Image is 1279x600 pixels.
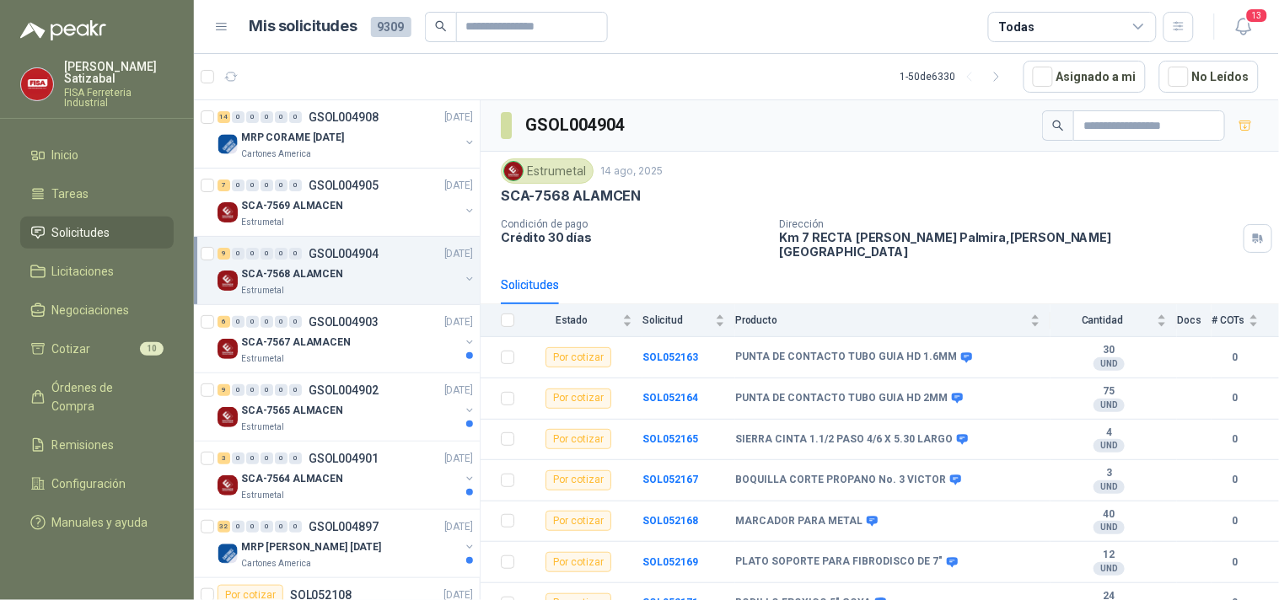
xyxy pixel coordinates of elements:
b: 0 [1212,554,1259,571]
span: 9309 [371,17,411,37]
span: Tareas [52,185,89,203]
div: 1 - 50 de 6330 [900,63,1010,90]
div: 0 [261,453,273,464]
p: Estrumetal [241,284,284,297]
a: 7 0 0 0 0 0 GSOL004905[DATE] Company LogoSCA-7569 ALMACENEstrumetal [218,175,476,229]
div: 0 [275,179,288,191]
a: 3 0 0 0 0 0 GSOL004901[DATE] Company LogoSCA-7564 ALMACENEstrumetal [218,448,476,502]
div: Solicitudes [501,276,559,294]
span: Manuales y ayuda [52,513,148,532]
div: 0 [232,384,245,396]
p: [DATE] [444,110,473,126]
div: 6 [218,316,230,328]
p: MRP CORAME [DATE] [241,130,344,146]
div: UND [1094,480,1125,494]
div: 0 [246,248,259,260]
div: 0 [232,316,245,328]
div: 14 [218,111,230,123]
div: 0 [289,179,302,191]
th: Estado [524,304,642,337]
a: SOL052169 [642,556,698,568]
div: 0 [275,248,288,260]
div: Por cotizar [545,552,611,572]
span: Cotizar [52,340,91,358]
a: SOL052165 [642,433,698,445]
span: Negociaciones [52,301,130,319]
h1: Mis solicitudes [250,14,357,39]
div: 9 [218,248,230,260]
div: 0 [246,384,259,396]
div: Por cotizar [545,511,611,531]
button: No Leídos [1159,61,1259,93]
img: Logo peakr [20,20,106,40]
div: 0 [261,384,273,396]
p: Estrumetal [241,352,284,366]
div: Estrumetal [501,158,594,184]
b: PLATO SOPORTE PARA FIBRODISCO DE 7" [735,555,943,569]
span: Órdenes de Compra [52,378,158,415]
div: 0 [246,453,259,464]
div: 0 [289,521,302,533]
b: PUNTA DE CONTACTO TUBO GUIA HD 1.6MM [735,351,957,364]
div: 0 [275,316,288,328]
img: Company Logo [21,68,53,100]
div: UND [1094,357,1125,371]
span: Inicio [52,146,79,164]
button: Asignado a mi [1024,61,1146,93]
a: Manuales y ayuda [20,506,174,538]
div: UND [1094,439,1125,453]
div: 0 [289,453,302,464]
div: 0 [289,111,302,123]
div: 0 [232,521,245,533]
button: 13 [1228,12,1259,42]
div: Por cotizar [545,347,611,367]
p: Estrumetal [241,489,284,502]
img: Company Logo [218,134,238,154]
span: 13 [1245,8,1269,24]
a: SOL052163 [642,351,698,363]
span: search [1052,120,1064,131]
th: Docs [1177,304,1212,337]
p: Cartones America [241,147,311,161]
span: Configuración [52,474,126,493]
a: SOL052164 [642,392,698,404]
b: 40 [1051,508,1167,522]
th: Producto [735,304,1051,337]
img: Company Logo [218,475,238,496]
a: 9 0 0 0 0 0 GSOL004904[DATE] Company LogoSCA-7568 ALAMCENEstrumetal [218,244,476,297]
div: Por cotizar [545,429,611,449]
div: 0 [261,521,273,533]
p: GSOL004901 [309,453,379,464]
p: Crédito 30 días [501,230,766,244]
th: # COTs [1212,304,1279,337]
div: 0 [261,179,273,191]
img: Company Logo [218,407,238,427]
p: SCA-7568 ALAMCEN [501,187,641,205]
div: 3 [218,453,230,464]
span: search [435,20,447,32]
a: 6 0 0 0 0 0 GSOL004903[DATE] Company LogoSCA-7567 ALAMACENEstrumetal [218,312,476,366]
a: Licitaciones [20,255,174,287]
p: 14 ago, 2025 [600,163,663,179]
span: Cantidad [1051,314,1153,326]
b: PUNTA DE CONTACTO TUBO GUIA HD 2MM [735,392,948,405]
p: GSOL004902 [309,384,379,396]
h3: GSOL004904 [525,112,627,138]
div: 0 [289,248,302,260]
p: Estrumetal [241,421,284,434]
div: Todas [999,18,1034,36]
p: GSOL004903 [309,316,379,328]
p: [DATE] [444,246,473,262]
a: Inicio [20,139,174,171]
b: SOL052167 [642,474,698,485]
img: Company Logo [218,339,238,359]
p: GSOL004897 [309,521,379,533]
div: 0 [246,179,259,191]
a: Tareas [20,178,174,210]
b: 0 [1212,431,1259,447]
th: Solicitud [642,304,735,337]
a: Cotizar10 [20,333,174,365]
b: 0 [1212,472,1259,488]
b: SIERRA CINTA 1.1/2 PASO 4/6 X 5.30 LARGO [735,433,953,447]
